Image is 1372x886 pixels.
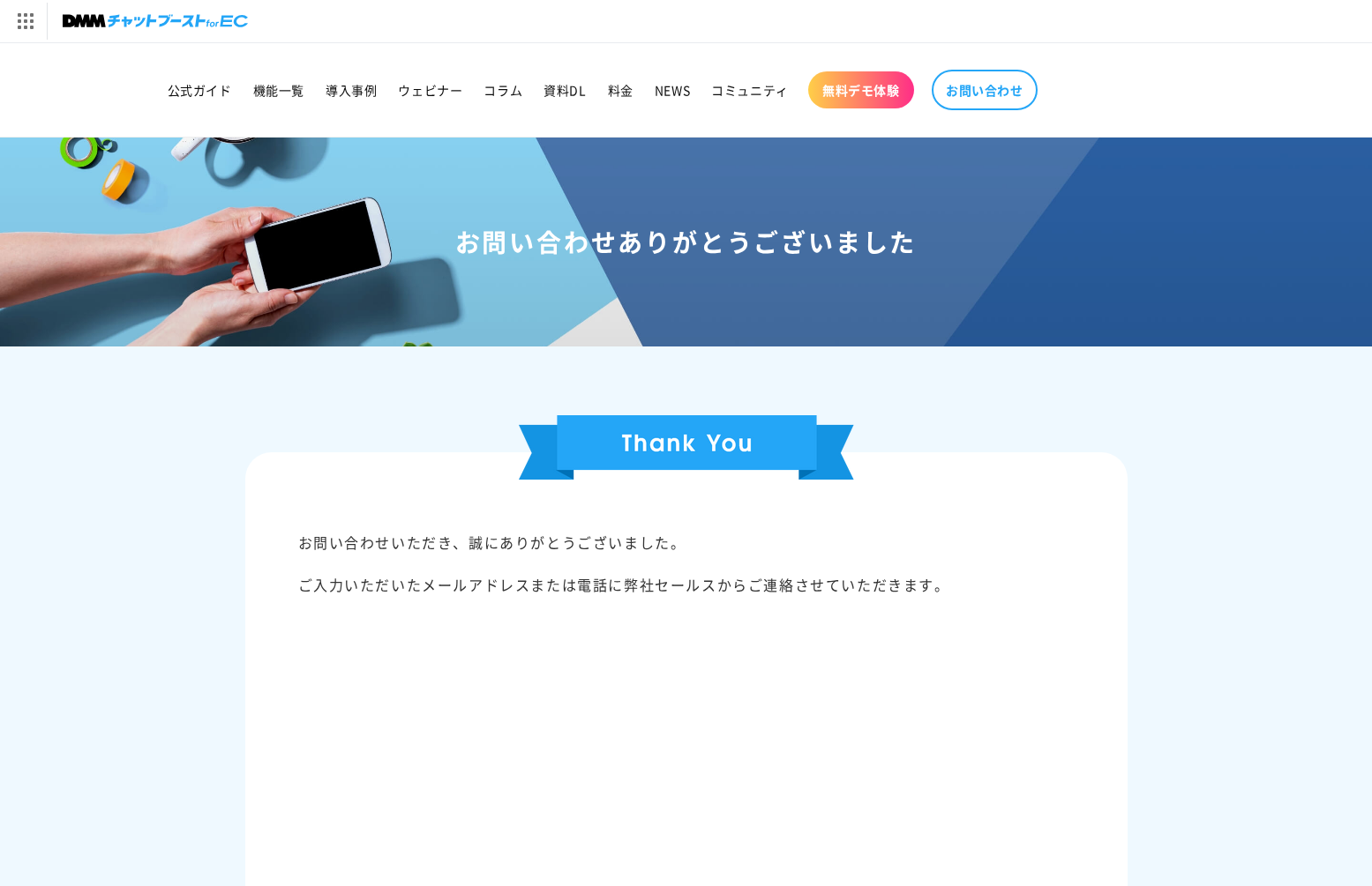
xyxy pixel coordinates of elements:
span: 料金 [608,82,634,98]
img: Thank You [519,415,854,480]
a: 公式ガイド [157,71,243,108]
p: ご入力いただいたメールアドレスまたは電話に弊社セールスからご連絡させていただきます。 [298,570,1075,599]
a: お問い合わせ [932,70,1038,110]
a: 機能一覧 [243,71,315,108]
a: 無料デモ体験 [808,71,914,108]
span: 公式ガイド [168,82,232,98]
a: コラム [473,71,533,108]
span: ウェビナー [398,82,462,98]
a: NEWS [644,71,701,108]
span: コラム [484,82,522,98]
span: お問い合わせ [946,82,1023,98]
a: 資料DL [533,71,596,108]
span: 導入事例 [326,82,377,98]
a: ウェビナー [387,71,473,108]
p: お問い合わせいただき、誠にありがとうございました。 [298,528,1075,556]
img: チャットブーストforEC [63,9,248,34]
a: コミュニティ [701,71,799,108]
img: サービス [3,3,47,40]
span: 資料DL [544,82,586,98]
span: 機能一覧 [253,82,304,98]
span: NEWS [655,82,690,98]
h1: お問い合わせありがとうございました [21,226,1351,257]
a: 導入事例 [315,71,387,108]
a: 料金 [597,71,644,108]
span: 無料デモ体験 [822,82,900,98]
span: コミュニティ [711,82,789,98]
